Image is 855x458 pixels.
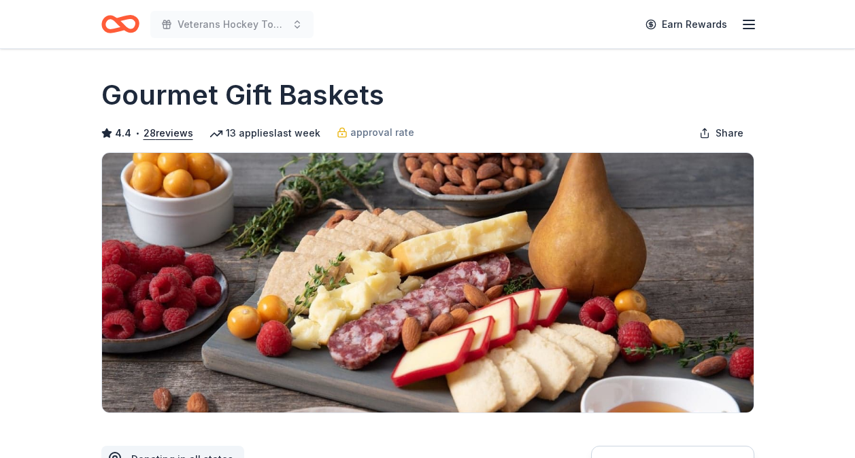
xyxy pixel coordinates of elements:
[101,76,384,114] h1: Gourmet Gift Baskets
[150,11,314,38] button: Veterans Hockey Tournament 10th annual
[209,125,320,141] div: 13 applies last week
[337,124,414,141] a: approval rate
[637,12,735,37] a: Earn Rewards
[135,128,139,139] span: •
[115,125,131,141] span: 4.4
[101,8,139,40] a: Home
[102,153,754,412] img: Image for Gourmet Gift Baskets
[716,125,743,141] span: Share
[688,120,754,147] button: Share
[144,125,193,141] button: 28reviews
[178,16,286,33] span: Veterans Hockey Tournament 10th annual
[350,124,414,141] span: approval rate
